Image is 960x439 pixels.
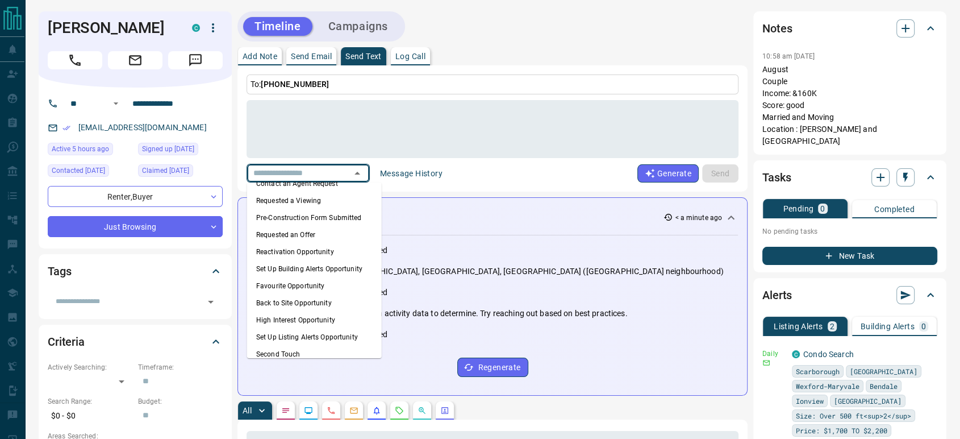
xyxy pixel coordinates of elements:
li: Back to Site Opportunity [247,295,382,312]
span: Contacted [DATE] [52,165,105,176]
span: [GEOGRAPHIC_DATA] [834,395,901,407]
div: Tags [48,258,223,285]
button: Generate [637,164,699,183]
p: Send Email [291,52,332,60]
svg: Email Verified [62,124,70,132]
div: Tasks [762,164,937,191]
p: No pending tasks [762,223,937,240]
h2: Criteria [48,333,85,351]
p: Completed [874,205,915,213]
span: Message [168,51,223,69]
a: [EMAIL_ADDRESS][DOMAIN_NAME] [78,123,207,132]
span: Active 5 hours ago [52,143,109,155]
span: Price: $1,700 TO $2,200 [796,425,887,436]
li: Reactivation Opportunity [247,243,382,260]
p: $0 - $0 [48,407,132,425]
svg: Agent Actions [440,406,449,415]
p: Not enough activity data to determine. Try reaching out based on best practices. [340,308,628,320]
span: Email [108,51,162,69]
span: [PHONE_NUMBER] [261,80,329,89]
span: Claimed [DATE] [142,165,189,176]
div: condos.ca [192,24,200,32]
span: Wexford-Maryvale [796,380,859,392]
div: Sun Jul 10 2022 [138,164,223,180]
p: Listing Alerts [774,322,823,330]
h2: Notes [762,19,792,38]
li: Requested a Viewing [247,192,382,209]
p: 10:58 am [DATE] [762,52,815,60]
p: Building Alerts [861,322,915,330]
p: < a minute ago [675,213,722,223]
h1: [PERSON_NAME] [48,19,175,37]
button: Regenerate [457,358,528,377]
p: Daily [762,349,785,359]
div: Fri Jul 08 2022 [138,143,223,159]
div: Mon Jul 11 2022 [48,164,132,180]
button: New Task [762,247,937,265]
p: [GEOGRAPHIC_DATA], [GEOGRAPHIC_DATA], [GEOGRAPHIC_DATA] ([GEOGRAPHIC_DATA] neighbourhood) [340,266,724,278]
p: To: [247,74,738,94]
li: Set Up Building Alerts Opportunity [247,260,382,278]
div: Just Browsing [48,216,223,237]
svg: Listing Alerts [372,406,381,415]
li: Pre-Construction Form Submitted [247,209,382,226]
button: Message History [373,164,449,183]
p: Timeframe: [138,362,223,372]
li: Contact an Agent Request [247,175,382,192]
p: 0 [820,205,825,213]
button: Open [109,97,123,110]
svg: Calls [327,406,336,415]
span: Size: Over 500 ft<sup>2</sup> [796,410,911,421]
button: Open [203,294,219,310]
p: Pending [783,205,813,213]
p: Search Range: [48,396,132,407]
svg: Email [762,359,770,367]
h2: Tags [48,262,71,280]
h2: Alerts [762,286,792,304]
div: condos.ca [792,350,800,358]
div: Sun Oct 12 2025 [48,143,132,159]
div: Alerts [762,281,937,309]
p: Add Note [243,52,277,60]
p: Send Text [345,52,382,60]
span: Ionview [796,395,824,407]
div: Notes [762,15,937,42]
button: Close [349,165,365,181]
p: Log Call [395,52,425,60]
p: All [243,407,252,415]
svg: Emails [349,406,358,415]
h2: Tasks [762,168,791,187]
div: Criteria [48,328,223,355]
span: Signed up [DATE] [142,143,194,155]
svg: Opportunities [418,406,427,415]
span: Call [48,51,102,69]
p: Budget: [138,396,223,407]
li: Requested an Offer [247,226,382,243]
button: Campaigns [317,17,399,36]
svg: Notes [281,406,290,415]
button: Timeline [243,17,312,36]
li: Favourite Opportunity [247,278,382,295]
a: Condo Search [803,350,854,359]
span: [GEOGRAPHIC_DATA] [850,366,917,377]
svg: Requests [395,406,404,415]
p: August Couple Income: &160K Score: good Married and Moving Location : [PERSON_NAME] and [GEOGRAPH... [762,64,937,147]
p: 2 [830,322,834,330]
svg: Lead Browsing Activity [304,406,313,415]
div: Activity Summary< a minute ago [247,207,738,228]
span: Bendale [870,380,898,392]
div: Renter , Buyer [48,186,223,207]
li: High Interest Opportunity [247,312,382,329]
li: Set Up Listing Alerts Opportunity [247,329,382,346]
p: Actively Searching: [48,362,132,372]
span: Scarborough [796,366,840,377]
li: Second Touch [247,346,382,363]
p: 0 [921,322,926,330]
